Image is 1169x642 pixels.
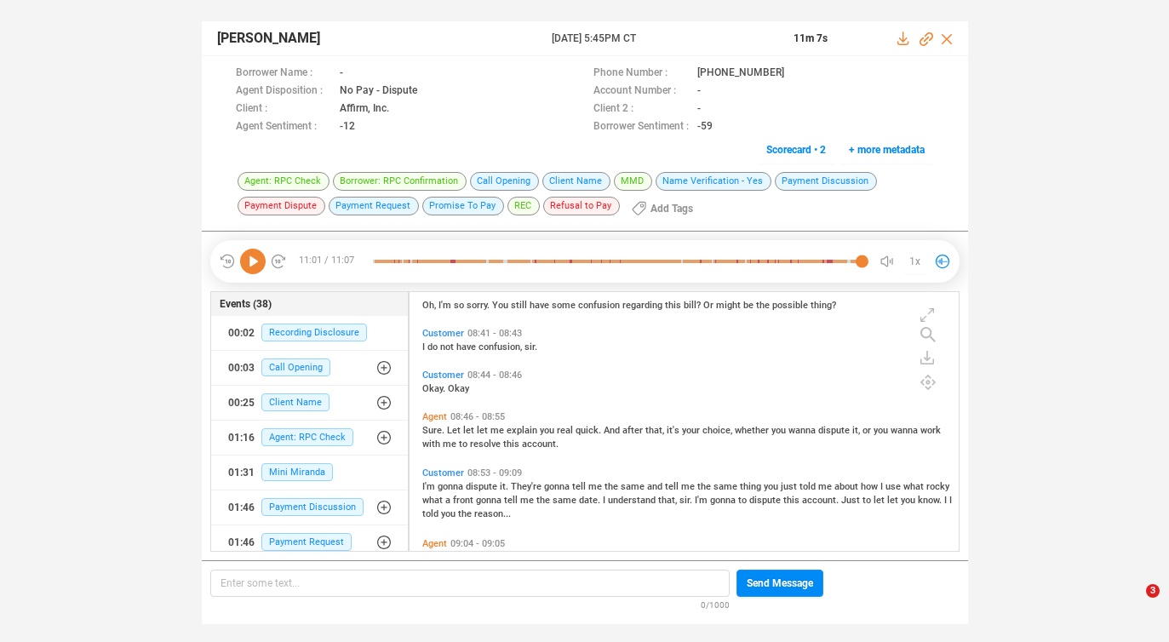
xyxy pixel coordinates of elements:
span: to [738,495,749,506]
span: the [697,481,713,492]
span: Mini Miranda [261,463,333,481]
span: Agent: RPC Check [261,428,353,446]
span: it, [852,425,862,436]
span: this [665,300,684,311]
span: understand [608,495,658,506]
span: Payment Dispute [238,197,325,215]
span: you [540,425,557,436]
span: 09:04 - 09:05 [447,538,508,549]
span: Account Number : [593,83,689,100]
span: Client Name [261,393,329,411]
span: that, [658,495,679,506]
span: Scorecard • 2 [766,136,826,163]
span: and [647,481,665,492]
button: Add Tags [622,195,703,222]
span: REC [507,197,540,215]
span: Name Verification - Yes [656,172,771,191]
span: after [622,425,645,436]
span: me [490,425,507,436]
div: grid [418,296,959,550]
span: you [771,425,788,436]
span: Call Opening [470,172,539,191]
span: Or [703,300,716,311]
div: 00:25 [228,389,255,416]
span: gonna [710,495,738,506]
span: you [764,481,781,492]
span: date. [579,495,603,506]
span: Agent [422,538,447,549]
span: confusion, [478,341,524,353]
span: have [456,341,478,353]
span: let [874,495,887,506]
span: have [530,300,552,311]
div: 01:46 [228,529,255,556]
span: front [453,495,476,506]
button: 00:03Call Opening [211,351,408,385]
span: Customer [422,328,464,339]
span: might [716,300,743,311]
span: some [552,300,578,311]
span: to [459,439,470,450]
span: - [340,65,343,83]
span: - [697,100,701,118]
span: that, [645,425,667,436]
span: me [681,481,697,492]
span: Let [447,425,463,436]
span: tell [504,495,520,506]
span: how [861,481,880,492]
span: you [874,425,891,436]
span: real [557,425,576,436]
span: I [880,481,885,492]
span: to [862,495,874,506]
span: Recording Disclosure [261,324,367,341]
span: 11m 7s [794,32,828,44]
span: Client 2 : [593,100,689,118]
span: possible [772,300,811,311]
span: me [588,481,605,492]
span: what [903,481,926,492]
span: Okay. [422,383,448,394]
span: it. [500,481,511,492]
span: you [901,495,918,506]
span: -12 [340,118,355,136]
iframe: Intercom live chat [1111,584,1152,625]
span: same [713,481,740,492]
span: wanna [891,425,920,436]
span: Send Message [747,570,813,597]
button: 01:46Payment Discussion [211,490,408,524]
span: let [477,425,490,436]
span: + more metadata [849,136,925,163]
span: I'm [438,300,454,311]
span: explain [507,425,540,436]
span: reason... [474,508,511,519]
div: 01:46 [228,494,255,521]
span: gonna [544,481,572,492]
button: 00:25Client Name [211,386,408,420]
span: Customer [422,370,464,381]
span: me [443,439,459,450]
span: the [536,495,553,506]
span: sorry. [467,300,492,311]
span: let [463,425,477,436]
button: 01:16Agent: RPC Check [211,421,408,455]
span: [DATE] 5:45PM CT [552,31,773,46]
span: Events (38) [220,296,272,312]
span: still [511,300,530,311]
span: Customer [422,467,464,479]
span: what [422,495,445,506]
span: 08:53 - 09:09 [464,467,525,479]
span: You [492,300,511,311]
span: Payment Request [329,197,419,215]
span: Add Tags [650,195,693,222]
span: the [756,300,772,311]
span: same [621,481,647,492]
span: dispute [749,495,783,506]
span: this [783,495,802,506]
span: gonna [438,481,466,492]
span: Affirm, Inc. [340,100,389,118]
span: Borrower: RPC Confirmation [333,172,467,191]
span: quick. [576,425,604,436]
span: thing [740,481,764,492]
span: [PHONE_NUMBER] [697,65,784,83]
span: No Pay - Dispute [340,83,417,100]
